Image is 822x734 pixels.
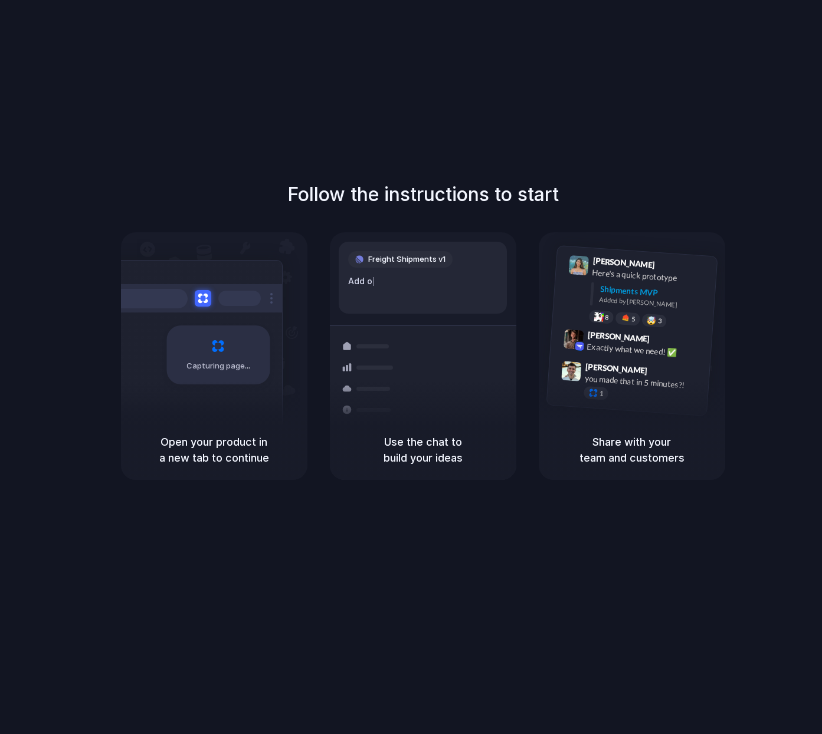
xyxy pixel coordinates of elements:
[368,254,446,265] span: Freight Shipments v1
[657,318,661,324] span: 3
[553,434,711,466] h5: Share with your team and customers
[584,372,702,392] div: you made that in 5 minutes?!
[658,260,682,274] span: 9:41 AM
[599,295,708,312] div: Added by [PERSON_NAME]
[591,266,709,287] div: Here's a quick prototype
[186,360,252,372] span: Capturing page
[592,254,655,271] span: [PERSON_NAME]
[646,316,656,325] div: 🤯
[604,314,608,321] span: 8
[372,277,375,286] span: |
[135,434,293,466] h5: Open your product in a new tab to continue
[287,180,559,209] h1: Follow the instructions to start
[651,366,675,380] span: 9:47 AM
[587,341,705,361] div: Exactly what we need! ✅
[348,275,497,288] div: Add o
[653,334,677,348] span: 9:42 AM
[631,316,635,322] span: 5
[344,434,502,466] h5: Use the chat to build your ideas
[585,360,647,377] span: [PERSON_NAME]
[587,328,650,345] span: [PERSON_NAME]
[599,390,603,397] span: 1
[600,283,709,302] div: Shipments MVP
